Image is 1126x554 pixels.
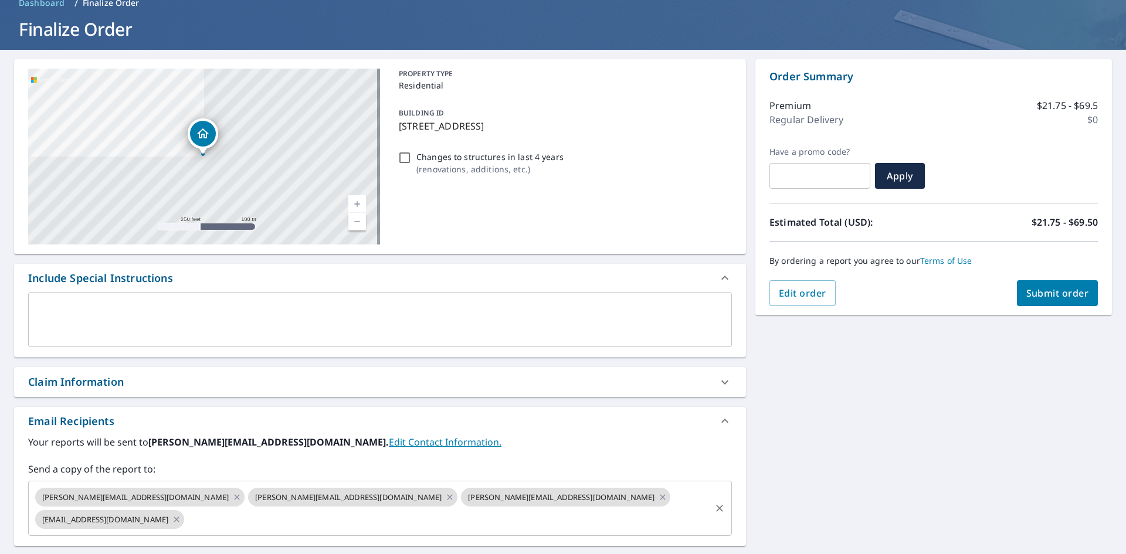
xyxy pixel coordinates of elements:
[769,98,811,113] p: Premium
[14,17,1112,41] h1: Finalize Order
[769,215,934,229] p: Estimated Total (USD):
[769,113,843,127] p: Regular Delivery
[920,255,972,266] a: Terms of Use
[416,151,564,163] p: Changes to structures in last 4 years
[769,147,870,157] label: Have a promo code?
[399,108,444,118] p: BUILDING ID
[769,280,836,306] button: Edit order
[769,256,1098,266] p: By ordering a report you agree to our
[1087,113,1098,127] p: $0
[28,462,732,476] label: Send a copy of the report to:
[348,213,366,230] a: Current Level 17, Zoom Out
[14,367,746,397] div: Claim Information
[1037,98,1098,113] p: $21.75 - $69.5
[28,270,173,286] div: Include Special Instructions
[188,118,218,155] div: Dropped pin, building 1, Residential property, 6800 SW 13th St Pembroke Pines, FL 33023
[461,488,670,507] div: [PERSON_NAME][EMAIL_ADDRESS][DOMAIN_NAME]
[248,488,457,507] div: [PERSON_NAME][EMAIL_ADDRESS][DOMAIN_NAME]
[28,435,732,449] label: Your reports will be sent to
[248,492,449,503] span: [PERSON_NAME][EMAIL_ADDRESS][DOMAIN_NAME]
[711,500,728,516] button: Clear
[28,413,114,429] div: Email Recipients
[35,492,236,503] span: [PERSON_NAME][EMAIL_ADDRESS][DOMAIN_NAME]
[1032,215,1098,229] p: $21.75 - $69.50
[399,69,727,79] p: PROPERTY TYPE
[35,514,175,525] span: [EMAIL_ADDRESS][DOMAIN_NAME]
[399,79,727,91] p: Residential
[875,163,925,189] button: Apply
[416,163,564,175] p: ( renovations, additions, etc. )
[348,195,366,213] a: Current Level 17, Zoom In
[35,510,184,529] div: [EMAIL_ADDRESS][DOMAIN_NAME]
[14,407,746,435] div: Email Recipients
[1026,287,1089,300] span: Submit order
[399,119,727,133] p: [STREET_ADDRESS]
[148,436,389,448] b: [PERSON_NAME][EMAIL_ADDRESS][DOMAIN_NAME].
[14,264,746,292] div: Include Special Instructions
[1017,280,1098,306] button: Submit order
[769,69,1098,84] p: Order Summary
[35,488,245,507] div: [PERSON_NAME][EMAIL_ADDRESS][DOMAIN_NAME]
[779,287,826,300] span: Edit order
[884,169,915,182] span: Apply
[28,374,124,390] div: Claim Information
[389,436,501,448] a: EditContactInfo
[461,492,662,503] span: [PERSON_NAME][EMAIL_ADDRESS][DOMAIN_NAME]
